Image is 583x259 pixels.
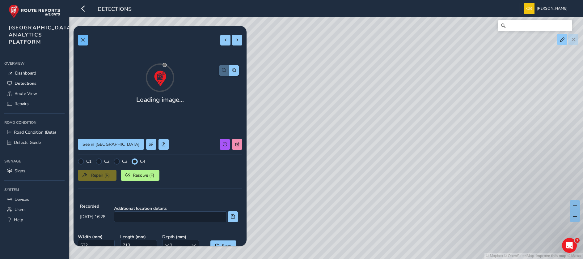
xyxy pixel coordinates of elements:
[163,240,188,250] span: >40
[82,141,139,147] span: See in [GEOGRAPHIC_DATA]
[14,140,41,145] span: Defects Guide
[15,101,29,107] span: Repairs
[98,5,132,14] span: Detections
[4,215,65,225] a: Help
[4,78,65,88] a: Detections
[15,196,29,202] span: Devices
[575,238,580,243] span: 1
[4,157,65,166] div: Signage
[4,194,65,205] a: Devices
[122,158,127,164] label: C3
[121,170,159,181] button: Resolve (F)
[4,205,65,215] a: Users
[15,91,37,97] span: Route View
[498,20,572,31] input: Search
[136,96,184,104] h4: Loading image...
[15,207,26,213] span: Users
[14,217,23,223] span: Help
[78,234,116,240] strong: Width ( mm )
[4,127,65,137] a: Road Condition (Beta)
[14,129,56,135] span: Road Condition (Beta)
[15,70,36,76] span: Dashboard
[524,3,570,14] button: [PERSON_NAME]
[78,139,144,150] button: See in Route View
[537,3,568,14] span: [PERSON_NAME]
[210,240,236,251] button: Save
[86,158,91,164] label: C1
[4,137,65,148] a: Defects Guide
[4,68,65,78] a: Dashboard
[15,80,36,86] span: Detections
[140,158,145,164] label: C4
[162,234,200,240] strong: Depth ( mm )
[4,99,65,109] a: Repairs
[80,214,105,220] span: [DATE] 16:28
[4,118,65,127] div: Road Condition
[4,88,65,99] a: Route View
[4,185,65,194] div: System
[562,238,577,253] iframe: Intercom live chat
[9,24,74,45] span: [GEOGRAPHIC_DATA] ANALYTICS PLATFORM
[4,59,65,68] div: Overview
[80,203,105,209] strong: Recorded
[132,172,155,178] span: Resolve (F)
[524,3,534,14] img: diamond-layout
[222,243,232,249] span: Save
[9,4,60,18] img: rr logo
[114,205,238,211] strong: Additional location details
[4,166,65,176] a: Signs
[120,234,158,240] strong: Length ( mm )
[104,158,109,164] label: C2
[15,168,25,174] span: Signs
